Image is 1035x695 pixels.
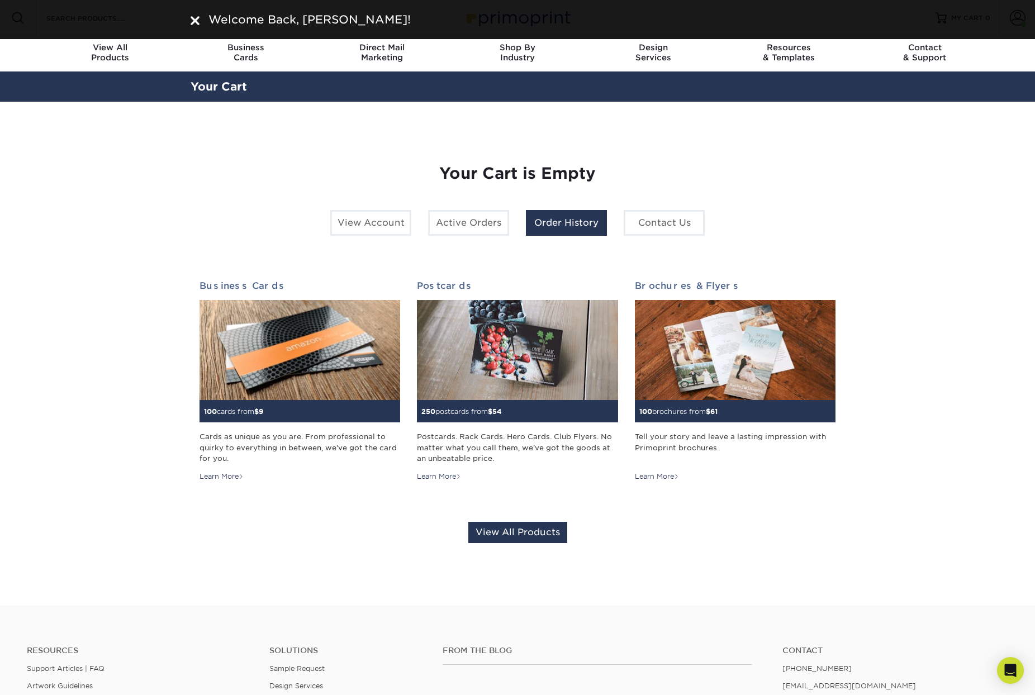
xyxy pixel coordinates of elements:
[639,407,718,416] small: brochures from
[635,300,835,401] img: Brochures & Flyers
[208,13,411,26] span: Welcome Back, [PERSON_NAME]!
[178,42,314,53] span: Business
[443,646,752,655] h4: From the Blog
[417,472,461,482] div: Learn More
[782,682,916,690] a: [EMAIL_ADDRESS][DOMAIN_NAME]
[191,80,247,93] a: Your Cart
[421,407,502,416] small: postcards from
[417,280,618,482] a: Postcards 250postcards from$54 Postcards. Rack Cards. Hero Cards. Club Flyers. No matter what you...
[254,407,259,416] span: $
[706,407,710,416] span: $
[417,280,618,291] h2: Postcards
[857,42,993,53] span: Contact
[488,407,492,416] span: $
[450,36,586,72] a: Shop ByIndustry
[421,407,435,416] span: 250
[269,682,323,690] a: Design Services
[624,210,705,236] a: Contact Us
[330,210,411,236] a: View Account
[269,646,426,655] h4: Solutions
[492,407,502,416] span: 54
[259,407,263,416] span: 9
[585,42,721,63] div: Services
[857,36,993,72] a: Contact& Support
[200,280,400,291] h2: Business Cards
[635,472,679,482] div: Learn More
[857,42,993,63] div: & Support
[639,407,652,416] span: 100
[191,16,200,25] img: close
[997,657,1024,684] div: Open Intercom Messenger
[585,36,721,72] a: DesignServices
[42,42,178,63] div: Products
[178,36,314,72] a: BusinessCards
[782,646,1008,655] a: Contact
[200,280,400,482] a: Business Cards 100cards from$9 Cards as unique as you are. From professional to quirky to everyth...
[204,407,263,416] small: cards from
[635,431,835,464] div: Tell your story and leave a lasting impression with Primoprint brochures.
[200,164,835,183] h1: Your Cart is Empty
[269,664,325,673] a: Sample Request
[417,431,618,464] div: Postcards. Rack Cards. Hero Cards. Club Flyers. No matter what you call them, we've got the goods...
[450,42,586,63] div: Industry
[42,42,178,53] span: View All
[417,300,618,401] img: Postcards
[721,36,857,72] a: Resources& Templates
[200,300,400,401] img: Business Cards
[635,280,835,482] a: Brochures & Flyers 100brochures from$61 Tell your story and leave a lasting impression with Primo...
[204,407,217,416] span: 100
[721,42,857,63] div: & Templates
[526,210,607,236] a: Order History
[710,407,718,416] span: 61
[200,431,400,464] div: Cards as unique as you are. From professional to quirky to everything in between, we've got the c...
[782,664,852,673] a: [PHONE_NUMBER]
[178,42,314,63] div: Cards
[314,42,450,63] div: Marketing
[314,36,450,72] a: Direct MailMarketing
[200,472,244,482] div: Learn More
[314,42,450,53] span: Direct Mail
[42,36,178,72] a: View AllProducts
[635,280,835,291] h2: Brochures & Flyers
[721,42,857,53] span: Resources
[428,210,509,236] a: Active Orders
[27,646,253,655] h4: Resources
[468,522,567,543] a: View All Products
[585,42,721,53] span: Design
[450,42,586,53] span: Shop By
